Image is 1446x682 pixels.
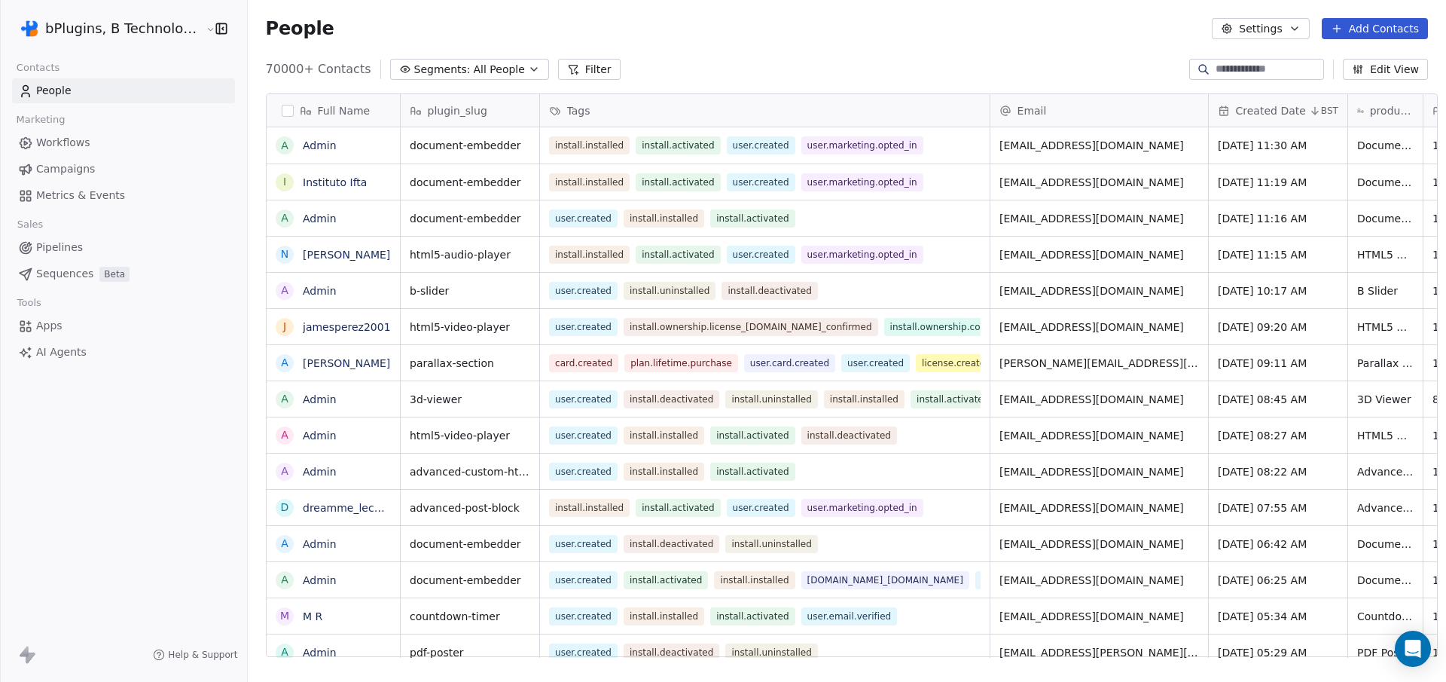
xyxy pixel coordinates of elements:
span: Sequences [36,266,93,282]
span: Campaigns [36,161,95,177]
span: Workflows [36,135,90,151]
div: A [281,391,288,407]
span: [DATE] 11:19 AM [1218,175,1338,190]
span: user.created [549,463,618,481]
div: d [280,500,288,515]
span: parallax-section [410,356,530,371]
span: 70000+ Contacts [266,60,371,78]
a: AI Agents [12,340,235,365]
span: AI Agents [36,344,87,360]
span: Metrics & Events [36,188,125,203]
span: [DATE] 08:27 AM [1218,428,1338,443]
span: user.created [549,209,618,228]
div: A [281,355,288,371]
span: B Slider [1357,283,1414,298]
span: bPlugins, B Technologies LLC [45,19,202,38]
span: Document Embedder [1357,537,1414,552]
span: user.created [549,282,618,300]
a: Help & Support [153,649,237,661]
span: install.installed [714,571,795,589]
span: user.created [549,607,618,625]
span: Advanced Post Block [1357,500,1414,515]
span: b-slider [410,283,530,298]
span: user.created [549,427,618,445]
div: Full Name [267,94,400,127]
span: [EMAIL_ADDRESS][DOMAIN_NAME] [999,175,1199,190]
img: 4d237dd582c592203a1709821b9385ec515ed88537bc98dff7510fb7378bd483%20(2).png [21,20,39,38]
span: Email [1017,103,1047,118]
span: Help & Support [168,649,237,661]
span: install.installed [549,136,630,154]
button: Edit View [1343,59,1428,80]
span: user.marketing.opted_in [801,499,923,517]
span: 3D Viewer [1357,392,1414,407]
div: N [280,246,288,262]
span: document-embedder [410,573,530,588]
span: html5-video-player [410,320,530,335]
span: user.marketing.opted_in [801,173,923,191]
a: [PERSON_NAME] [303,249,390,261]
span: Tools [11,292,47,314]
div: Tags [540,94,990,127]
span: [EMAIL_ADDRESS][DOMAIN_NAME] [999,464,1199,479]
a: Admin [303,647,337,659]
a: Admin [303,574,337,586]
span: Document Embedder [1357,211,1414,226]
span: [DATE] 09:11 AM [1218,356,1338,371]
a: dreamme_leconghon [303,502,413,514]
span: [EMAIL_ADDRESS][PERSON_NAME][DOMAIN_NAME] [999,645,1199,660]
span: user.created [841,354,910,372]
span: install.installed [624,607,704,625]
span: People [266,17,334,40]
span: [EMAIL_ADDRESS][DOMAIN_NAME] [999,428,1199,443]
a: Admin [303,393,337,405]
span: [EMAIL_ADDRESS][DOMAIN_NAME] [999,247,1199,262]
div: A [281,572,288,588]
span: install.activated [710,427,795,445]
a: Apps [12,313,235,338]
a: People [12,78,235,103]
span: user.created [549,390,618,408]
span: [DOMAIN_NAME]_[DOMAIN_NAME] [801,571,969,589]
span: Beta [99,267,130,282]
a: M R [303,610,322,622]
span: user.card.created [743,354,834,372]
span: document-embedder [410,537,530,552]
span: install.deactivated [624,390,719,408]
span: html5-audio-player [410,247,530,262]
span: advanced-post-block [410,500,530,515]
span: pdf-poster [410,645,530,660]
span: Document Embedder [1357,138,1414,153]
span: [DATE] 08:22 AM [1218,464,1338,479]
span: [DATE] 08:45 AM [1218,392,1338,407]
span: install.uninstalled [725,390,817,408]
span: install.activated [636,499,720,517]
button: bPlugins, B Technologies LLC [18,16,196,41]
span: user.created [726,173,795,191]
span: card.created [549,354,618,372]
span: user.email.verified [801,607,897,625]
span: [EMAIL_ADDRESS][DOMAIN_NAME] [999,211,1199,226]
div: Email [990,94,1208,127]
div: A [281,283,288,298]
span: install.activated [710,463,795,481]
span: install.activated [636,173,720,191]
span: advanced-custom-html [410,464,530,479]
a: Admin [303,213,337,225]
span: [DATE] 10:17 AM [1218,283,1338,298]
span: user.created [726,246,795,264]
span: product_name [1370,103,1414,118]
span: Segments: [414,62,471,78]
a: SequencesBeta [12,261,235,286]
span: install.deactivated [721,282,817,300]
span: Document Embedder [1357,573,1414,588]
span: PDF Poster [1357,645,1414,660]
a: Admin [303,466,337,478]
span: [DATE] 06:25 AM [1218,573,1338,588]
span: Full Name [318,103,371,118]
span: user.created [549,644,618,662]
div: I [282,174,285,190]
a: [PERSON_NAME] [303,357,390,369]
span: [PERSON_NAME][EMAIL_ADDRESS][PERSON_NAME][DOMAIN_NAME] [999,356,1199,371]
span: [EMAIL_ADDRESS][DOMAIN_NAME] [999,138,1199,153]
